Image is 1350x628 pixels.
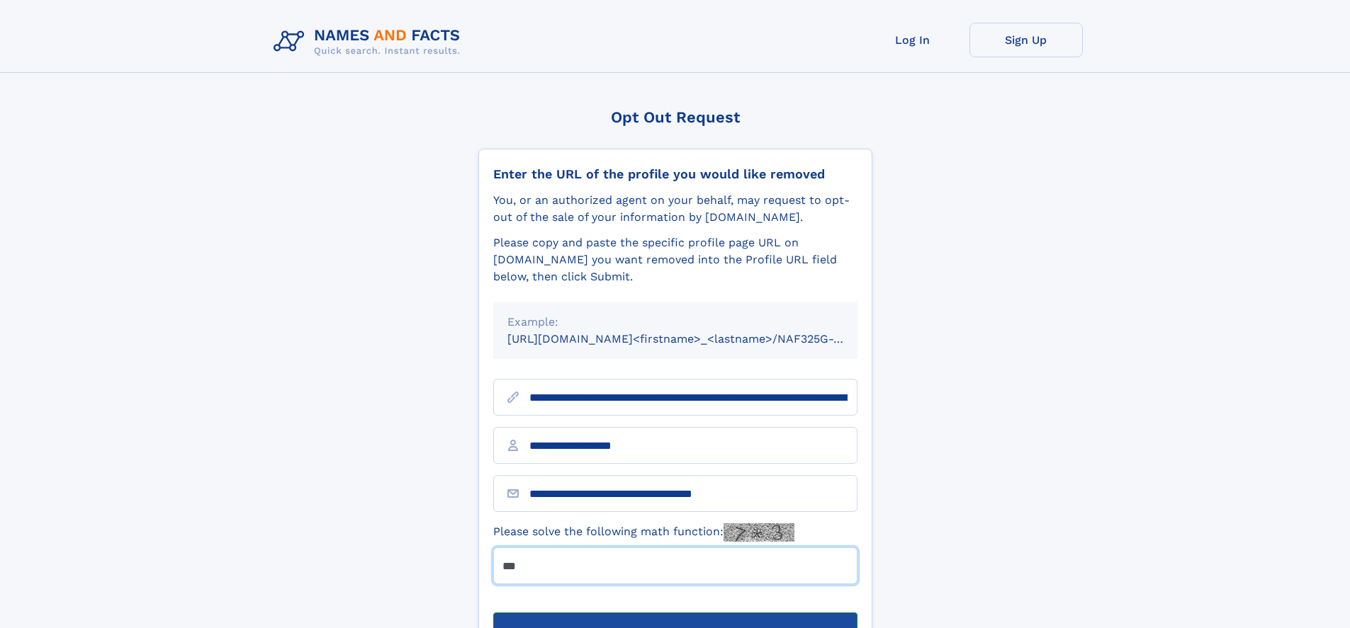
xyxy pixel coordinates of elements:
[493,234,857,285] div: Please copy and paste the specific profile page URL on [DOMAIN_NAME] you want removed into the Pr...
[507,332,884,346] small: [URL][DOMAIN_NAME]<firstname>_<lastname>/NAF325G-xxxxxxxx
[856,23,969,57] a: Log In
[493,523,794,542] label: Please solve the following math function:
[478,108,872,126] div: Opt Out Request
[493,192,857,226] div: You, or an authorized agent on your behalf, may request to opt-out of the sale of your informatio...
[507,314,843,331] div: Example:
[268,23,472,61] img: Logo Names and Facts
[969,23,1083,57] a: Sign Up
[493,166,857,182] div: Enter the URL of the profile you would like removed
